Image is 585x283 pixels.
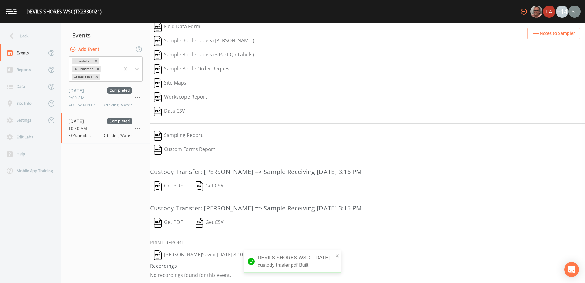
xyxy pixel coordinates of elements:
a: [DATE]Completed10:30 AM3QSamplesDrinking Water [61,113,150,144]
img: logo [6,9,17,14]
button: Data CSV [150,104,189,119]
button: Get PDF [150,179,187,193]
button: Custom Forms Report [150,143,219,157]
span: [DATE] [69,118,88,124]
img: svg%3e [196,218,203,228]
div: Remove Scheduled [93,58,99,64]
span: Notes to Sampler [540,30,575,37]
span: [DATE] [69,87,88,94]
button: Workscope Report [150,90,211,104]
div: DEVILS SHORES WSC - [DATE] - custody trasfer.pdf Built [244,250,341,273]
button: Sample Bottle Labels (3 Part QR Labels) [150,48,258,62]
h3: Custody Transfer: [PERSON_NAME] => Sample Receiving [DATE] 3:15 PM [150,203,585,213]
img: e2d790fa78825a4bb76dcb6ab311d44c [530,6,542,18]
button: Get PDF [150,216,187,230]
span: 10:30 AM [69,126,91,131]
img: svg%3e [154,250,162,260]
button: close [335,252,340,259]
div: +14 [556,6,568,18]
h6: PRINT-REPORT [150,240,585,246]
h3: Custody Transfer: [PERSON_NAME] => Sample Receiving [DATE] 3:16 PM [150,167,585,177]
span: Drinking Water [102,102,132,108]
button: Add Event [69,44,102,55]
button: [PERSON_NAME]Saved:[DATE] 8:10 PM [150,248,255,262]
div: Events [61,28,150,43]
img: svg%3e [154,145,162,155]
img: 8315ae1e0460c39f28dd315f8b59d613 [568,6,581,18]
img: svg%3e [154,131,162,141]
div: Scheduled [72,58,93,64]
div: Remove Completed [93,74,100,80]
div: DEVILS SHORES WSC (TX2330021) [26,8,102,15]
span: Drinking Water [102,133,132,138]
a: [DATE]Completed9:00 AM4QT SAMPLESDrinking Water [61,82,150,113]
button: Sample Bottle Order Request [150,62,235,76]
button: Notes to Sampler [527,28,580,39]
img: svg%3e [154,92,162,102]
button: Site Maps [150,76,190,90]
img: svg%3e [154,64,162,74]
img: svg%3e [154,218,162,228]
div: Open Intercom Messenger [564,262,579,277]
button: Get CSV [191,179,228,193]
button: Field Data Form [150,20,204,34]
span: 3QSamples [69,133,95,138]
img: svg%3e [154,107,162,116]
img: cf6e799eed601856facf0d2563d1856d [543,6,555,18]
div: Completed [72,74,93,80]
div: In Progress [72,66,95,72]
img: svg%3e [196,181,203,191]
div: Mike Franklin [530,6,543,18]
div: Remove In Progress [95,66,101,72]
button: Get CSV [191,216,228,230]
img: svg%3e [154,36,162,46]
img: svg%3e [154,50,162,60]
span: 4QT SAMPLES [69,102,100,108]
span: Completed [107,87,132,94]
img: svg%3e [154,78,162,88]
div: Lauren Saenz [543,6,556,18]
button: Sample Bottle Labels ([PERSON_NAME]) [150,34,258,48]
h4: Recordings [150,262,585,270]
img: svg%3e [154,181,162,191]
span: Completed [107,118,132,124]
button: Sampling Report [150,129,207,143]
img: svg%3e [154,22,162,32]
span: 9:00 AM [69,95,88,101]
p: No recordings found for this event. [150,272,585,278]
